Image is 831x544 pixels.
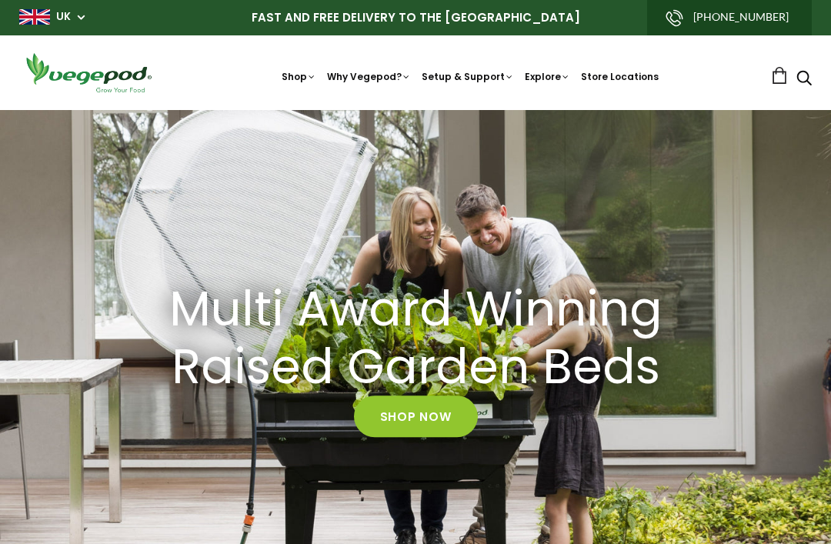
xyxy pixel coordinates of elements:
a: Setup & Support [422,70,514,83]
a: Multi Award Winning Raised Garden Beds [82,281,749,396]
a: Search [796,72,812,88]
a: Shop Now [354,396,478,438]
a: Why Vegepod? [327,70,411,83]
a: UK [56,9,71,25]
img: Vegepod [19,51,158,95]
img: gb_large.png [19,9,50,25]
a: Shop [282,70,316,83]
a: Explore [525,70,570,83]
a: Store Locations [581,70,659,83]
